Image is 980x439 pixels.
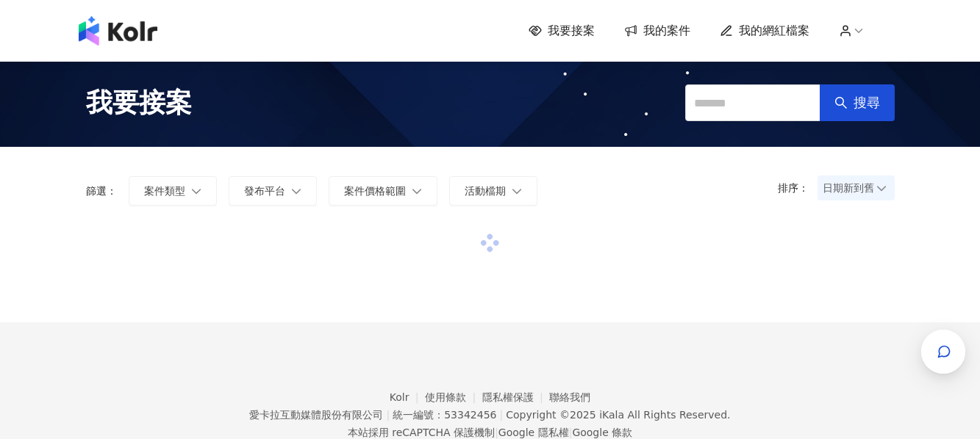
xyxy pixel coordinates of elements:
div: 愛卡拉互動媒體股份有限公司 [249,409,383,421]
span: | [495,427,498,438]
a: 我要接案 [529,23,595,39]
button: 活動檔期 [449,176,537,206]
span: | [499,409,503,421]
p: 篩選： [86,185,117,197]
img: logo [79,16,157,46]
a: Google 隱私權 [498,427,569,438]
span: 日期新到舊 [823,177,890,199]
span: 我的案件 [643,23,690,39]
a: 聯絡我們 [549,391,590,403]
button: 搜尋 [820,84,895,121]
a: iKala [599,409,624,421]
a: 我的案件 [624,23,690,39]
button: 案件價格範圍 [329,176,437,206]
a: 使用條款 [425,391,482,403]
span: 案件價格範圍 [344,185,406,197]
button: 案件類型 [129,176,217,206]
span: 發布平台 [244,185,285,197]
button: 發布平台 [229,176,317,206]
div: 統一編號：53342456 [393,409,496,421]
span: search [834,96,848,109]
span: 搜尋 [854,95,880,111]
span: 活動檔期 [465,185,506,197]
a: Google 條款 [572,427,632,438]
div: Copyright © 2025 All Rights Reserved. [506,409,730,421]
p: 排序： [778,182,818,194]
span: 我要接案 [548,23,595,39]
span: 我的網紅檔案 [739,23,809,39]
span: 案件類型 [144,185,185,197]
a: 隱私權保護 [482,391,550,403]
span: | [386,409,390,421]
span: | [569,427,573,438]
a: Kolr [390,391,425,403]
span: 我要接案 [86,84,192,121]
a: 我的網紅檔案 [720,23,809,39]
